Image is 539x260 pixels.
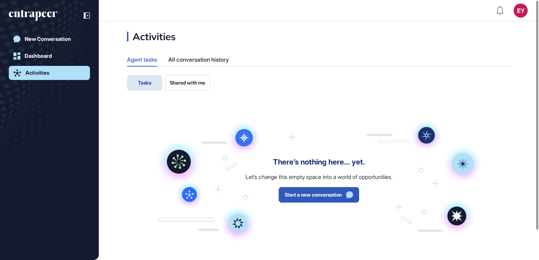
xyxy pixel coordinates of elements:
button: Shared with me [165,75,210,91]
div: There’s nothing here... yet. [273,158,365,167]
button: Start a new conversation [279,187,359,203]
a: Dashboard [9,49,90,63]
div: Activities [127,32,176,42]
button: EY [514,4,528,18]
div: New Conversation [25,36,71,42]
div: Activities [25,70,49,76]
a: Activities [9,66,90,80]
span: Tasks [138,80,151,86]
a: New Conversation [9,32,90,46]
div: entrapeer-logo [9,10,57,21]
div: Agent tasks [127,53,157,66]
div: Dashboard [25,53,52,59]
span: Start a new conversation [285,192,342,197]
div: Let’s change this empty space into a world of opportunities. [246,174,393,180]
span: Shared with me [170,80,205,86]
div: All conversation history [168,53,229,67]
button: Tasks [127,75,162,91]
